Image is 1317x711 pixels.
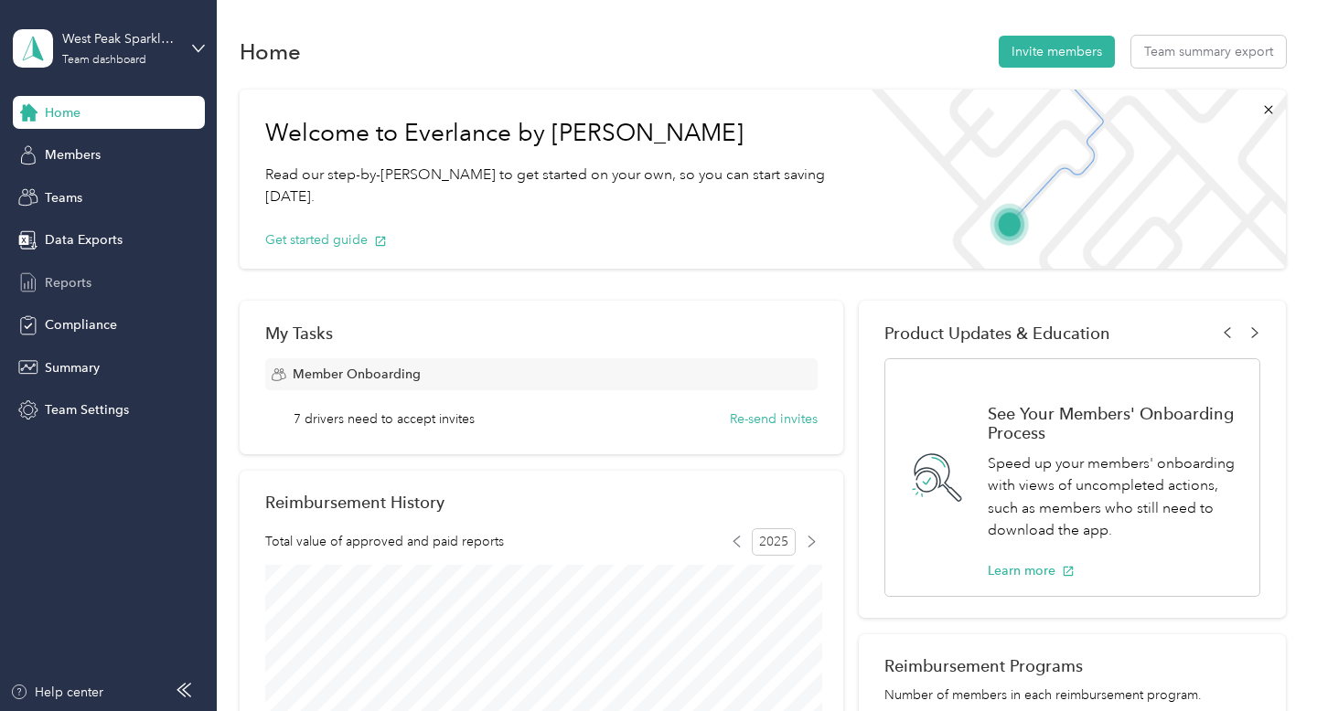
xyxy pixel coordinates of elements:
div: My Tasks [265,324,818,343]
span: Home [45,103,80,122]
img: Welcome to everlance [854,90,1286,269]
iframe: Everlance-gr Chat Button Frame [1215,609,1317,711]
div: Team dashboard [62,55,146,66]
h2: Reimbursement Programs [884,656,1259,675]
span: Member Onboarding [293,365,421,384]
button: Get started guide [265,230,387,249]
span: 2025 [752,528,796,556]
button: Help center [10,683,103,702]
span: Reports [45,273,91,292]
span: Data Exports [45,230,123,249]
div: West Peak Sparkling Spirits [62,29,177,48]
h1: See Your Members' Onboarding Process [988,404,1239,442]
span: Members [45,145,101,164]
span: Compliance [45,315,117,334]
h1: Welcome to Everlance by [PERSON_NAME] [265,119,829,148]
span: Product Updates & Education [884,324,1110,343]
button: Invite members [999,36,1115,68]
button: Learn more [988,561,1075,580]
button: Re-send invites [730,409,818,429]
h1: Home [240,42,301,61]
span: Team Settings [45,400,129,419]
p: Read our step-by-[PERSON_NAME] to get started on your own, so you can start saving [DATE]. [265,164,829,208]
span: Total value of approved and paid reports [265,532,504,551]
p: Number of members in each reimbursement program. [884,685,1259,705]
h2: Reimbursement History [265,493,444,512]
span: Teams [45,188,82,207]
span: 7 drivers need to accept invites [294,409,475,429]
button: Team summary export [1131,36,1286,68]
p: Speed up your members' onboarding with views of uncompleted actions, such as members who still ne... [988,452,1239,542]
span: Summary [45,358,100,377]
